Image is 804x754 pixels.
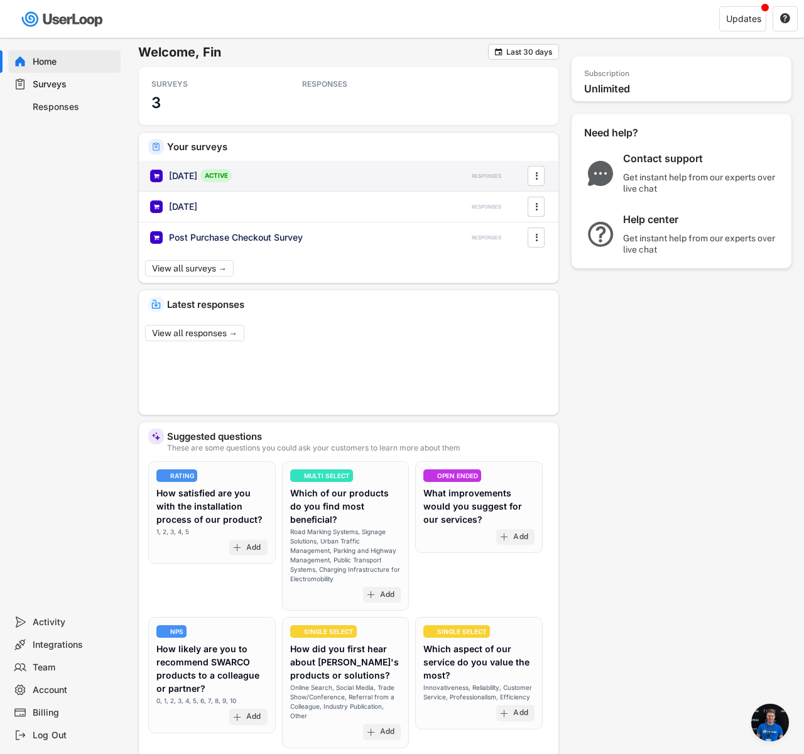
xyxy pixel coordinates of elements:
div: Account [33,684,116,696]
div: Subscription [584,69,629,79]
div: Updates [726,14,761,23]
img: yH5BAEAAAAALAAAAAABAAEAAAIBRAA7 [293,628,300,635]
h3: 3 [151,93,161,112]
div: Unlimited [584,82,785,96]
text:  [535,231,538,244]
div: How did you first hear about [PERSON_NAME]'s products or solutions? [290,642,401,682]
button:  [780,13,791,25]
div: Get instant help from our experts over live chat [623,172,780,194]
div: Which of our products do you find most beneficial? [290,486,401,526]
div: Online Search, Social Media, Trade Show/Conference, Referral from a Colleague, Industry Publicati... [290,683,401,721]
text:  [780,13,790,24]
div: These are some questions you could ask your customers to learn more about them [167,444,549,452]
div: Integrations [33,639,116,651]
div: Get instant help from our experts over live chat [623,232,780,255]
div: [DATE] [169,200,197,213]
img: QuestionMarkInverseMajor.svg [584,222,617,247]
img: yH5BAEAAAAALAAAAAABAAEAAAIBRAA7 [426,473,433,479]
button:  [494,47,503,57]
div: Billing [33,707,116,719]
div: Add [513,708,528,718]
div: Suggested questions [167,432,549,441]
text:  [535,200,538,213]
div: Contact support [623,152,780,165]
div: Need help? [584,126,672,139]
text:  [535,169,538,182]
div: Add [513,532,528,542]
div: Log Out [33,729,116,741]
button:  [530,167,543,185]
div: RESPONSES [472,173,501,180]
div: NPS [170,628,183,635]
div: RATING [170,473,194,479]
div: SINGLE SELECT [437,628,487,635]
img: userloop-logo-01.svg [19,6,107,32]
div: Post Purchase Checkout Survey [169,231,303,244]
img: ChatMajor.svg [584,161,617,186]
img: MagicMajor%20%28Purple%29.svg [151,432,161,441]
div: Last 30 days [506,48,552,56]
div: SINGLE SELECT [304,628,354,635]
text:  [495,47,503,57]
div: How satisfied are you with the installation process of our product? [156,486,268,526]
button: View all responses → [145,325,244,341]
img: yH5BAEAAAAALAAAAAABAAEAAAIBRAA7 [160,473,166,479]
div: OPEN ENDED [437,473,478,479]
div: SURVEYS [151,79,264,89]
div: ACTIVE [200,169,232,182]
div: MULTI SELECT [304,473,350,479]
div: [DATE] [169,170,197,182]
button:  [530,228,543,247]
div: Add [380,590,395,600]
div: 0, 1, 2, 3, 4, 5, 6, 7, 8, 9, 10 [156,696,236,706]
div: Which aspect of our service do you value the most? [423,642,535,682]
img: IncomingMajor.svg [151,300,161,309]
div: RESPONSES [472,204,501,210]
img: yH5BAEAAAAALAAAAAABAAEAAAIBRAA7 [160,628,166,635]
a: Open chat [751,704,789,741]
div: Activity [33,616,116,628]
div: Innovativeness, Reliability, Customer Service, Professionalism, Efficiency [423,683,535,702]
div: Add [380,727,395,737]
button: View all surveys → [145,260,234,276]
div: Surveys [33,79,116,90]
h6: Welcome, Fin [138,44,488,60]
div: Add [246,712,261,722]
div: RESPONSES [302,79,415,89]
img: yH5BAEAAAAALAAAAAABAAEAAAIBRAA7 [426,628,433,635]
div: Team [33,662,116,674]
button:  [530,197,543,216]
div: Home [33,56,116,68]
div: Latest responses [167,300,549,309]
div: How likely are you to recommend SWARCO products to a colleague or partner? [156,642,268,695]
div: What improvements would you suggest for our services? [423,486,535,526]
div: Help center [623,213,780,226]
img: yH5BAEAAAAALAAAAAABAAEAAAIBRAA7 [293,473,300,479]
div: Add [246,543,261,553]
div: Responses [33,101,116,113]
div: RESPONSES [472,234,501,241]
div: Your surveys [167,142,549,151]
div: 1, 2, 3, 4, 5 [156,527,189,537]
div: Road Marking Systems, Signage Solutions, Urban Traffic Management, Parking and Highway Management... [290,527,401,584]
